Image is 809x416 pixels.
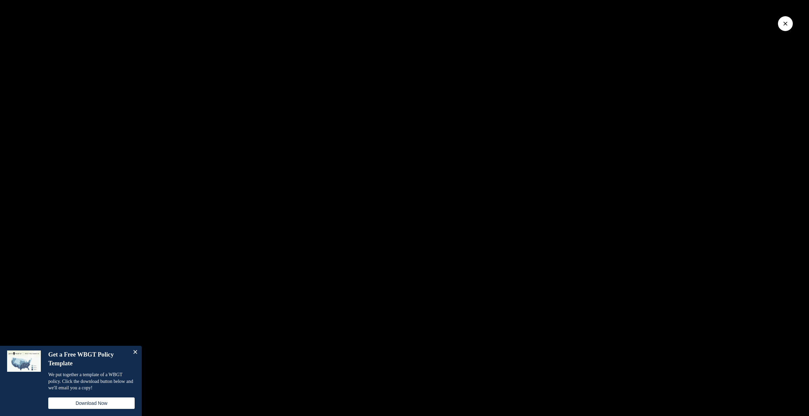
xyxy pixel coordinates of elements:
p: We put together a template of a WBGT policy. Click the download button below and we'll email you ... [48,371,135,391]
h4: Get a Free WBGT Policy Template [48,350,128,368]
img: dialog featured image [7,350,41,372]
button: Close [128,346,142,359]
button: Download Now [48,397,135,409]
button: Close Video [778,16,793,31]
